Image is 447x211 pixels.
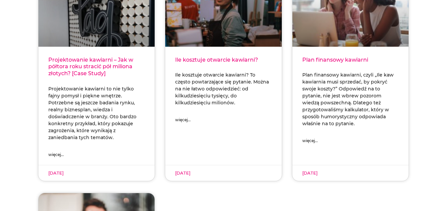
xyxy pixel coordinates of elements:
a: Read more about Projektowanie kawiarni – Jak w półtora roku stracić pół miliona złotych? [Case St... [48,151,64,158]
span: [DATE] [302,170,318,176]
span: [DATE] [175,170,190,176]
a: Read more about Ile kosztuje otwarcie kawiarni? [175,116,191,124]
span: [DATE] [48,170,64,176]
p: Projektowanie kawiarni to nie tylko fajny pomysł i piękne wnętrze. Potrzebne są jeszcze badania r... [48,85,145,141]
p: Ile kosztuje otwarcie kawiarni? To często powtarzające się pytanie. Można na nie łatwo odpowiedzi... [175,72,272,106]
a: Ile kosztuje otwarcie kawiarni? [175,57,258,63]
p: Plan finansowy kawiarni, czyli „Ile kaw kawiarnia musi sprzedać, by pokryć swoje koszty?” Odpowie... [302,72,399,127]
a: Plan finansowy kawiarni [302,57,368,63]
a: Read more about Plan finansowy kawiarni [302,137,318,144]
a: Projektowanie kawiarni – Jak w półtora roku stracić pół miliona złotych? [Case Study] [48,57,133,77]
